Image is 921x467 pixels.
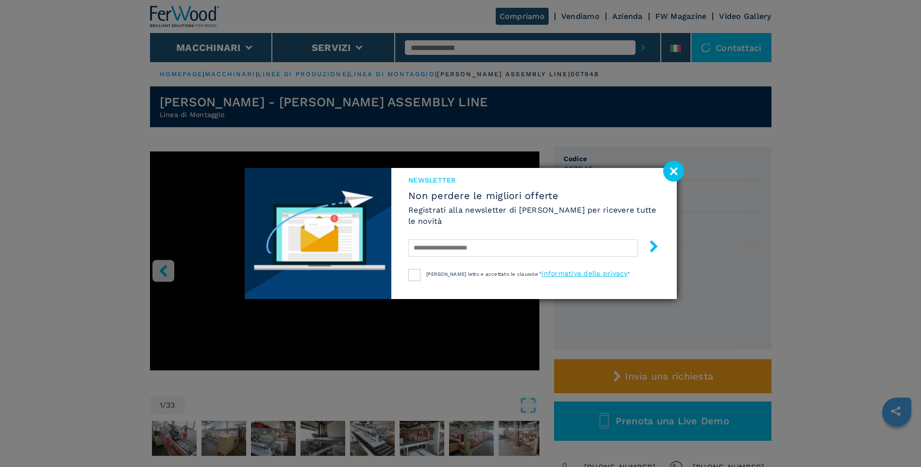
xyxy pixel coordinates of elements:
[408,190,659,201] span: Non perdere le migliori offerte
[245,168,392,299] img: Newsletter image
[426,271,541,277] span: [PERSON_NAME] letto e accettato le clausole "
[541,269,627,277] a: informativa della privacy
[408,204,659,227] h6: Registrati alla newsletter di [PERSON_NAME] per ricevere tutte le novità
[408,175,659,185] span: NEWSLETTER
[628,271,630,277] span: "
[638,236,660,259] button: submit-button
